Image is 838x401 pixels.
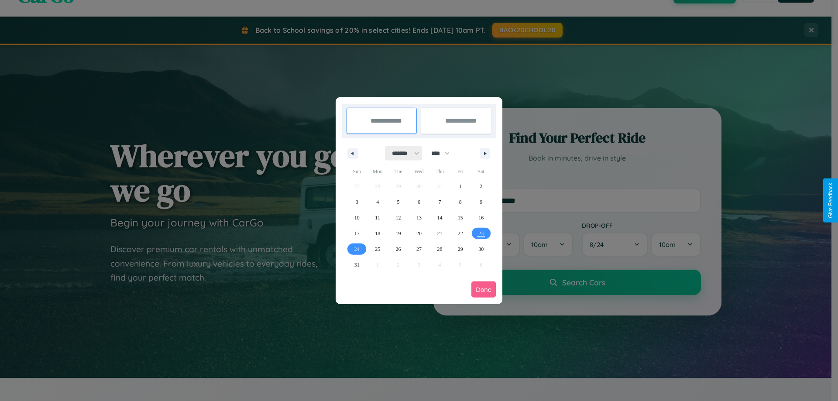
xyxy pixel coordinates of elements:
[347,241,367,257] button: 24
[471,226,491,241] button: 23
[356,194,358,210] span: 3
[416,226,422,241] span: 20
[354,226,360,241] span: 17
[429,241,450,257] button: 28
[478,210,484,226] span: 16
[471,194,491,210] button: 9
[347,226,367,241] button: 17
[450,210,471,226] button: 15
[429,165,450,178] span: Thu
[375,226,380,241] span: 18
[367,194,388,210] button: 4
[459,194,462,210] span: 8
[396,241,401,257] span: 26
[478,241,484,257] span: 30
[416,210,422,226] span: 13
[429,226,450,241] button: 21
[429,194,450,210] button: 7
[471,178,491,194] button: 2
[480,194,482,210] span: 9
[437,210,442,226] span: 14
[437,241,442,257] span: 28
[828,183,834,218] div: Give Feedback
[347,165,367,178] span: Sun
[388,241,409,257] button: 26
[367,210,388,226] button: 11
[388,165,409,178] span: Tue
[347,257,367,273] button: 31
[354,210,360,226] span: 10
[409,241,429,257] button: 27
[397,194,400,210] span: 5
[409,226,429,241] button: 20
[367,226,388,241] button: 18
[354,257,360,273] span: 31
[388,210,409,226] button: 12
[429,210,450,226] button: 14
[418,194,420,210] span: 6
[375,241,380,257] span: 25
[409,165,429,178] span: Wed
[396,210,401,226] span: 12
[367,241,388,257] button: 25
[354,241,360,257] span: 24
[450,194,471,210] button: 8
[376,194,379,210] span: 4
[458,210,463,226] span: 15
[409,210,429,226] button: 13
[450,226,471,241] button: 22
[388,194,409,210] button: 5
[450,241,471,257] button: 29
[458,241,463,257] span: 29
[396,226,401,241] span: 19
[367,165,388,178] span: Mon
[416,241,422,257] span: 27
[450,178,471,194] button: 1
[471,165,491,178] span: Sat
[437,226,442,241] span: 21
[375,210,380,226] span: 11
[450,165,471,178] span: Fri
[471,241,491,257] button: 30
[409,194,429,210] button: 6
[478,226,484,241] span: 23
[471,281,496,298] button: Done
[347,194,367,210] button: 3
[471,210,491,226] button: 16
[458,226,463,241] span: 22
[438,194,441,210] span: 7
[388,226,409,241] button: 19
[480,178,482,194] span: 2
[459,178,462,194] span: 1
[347,210,367,226] button: 10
